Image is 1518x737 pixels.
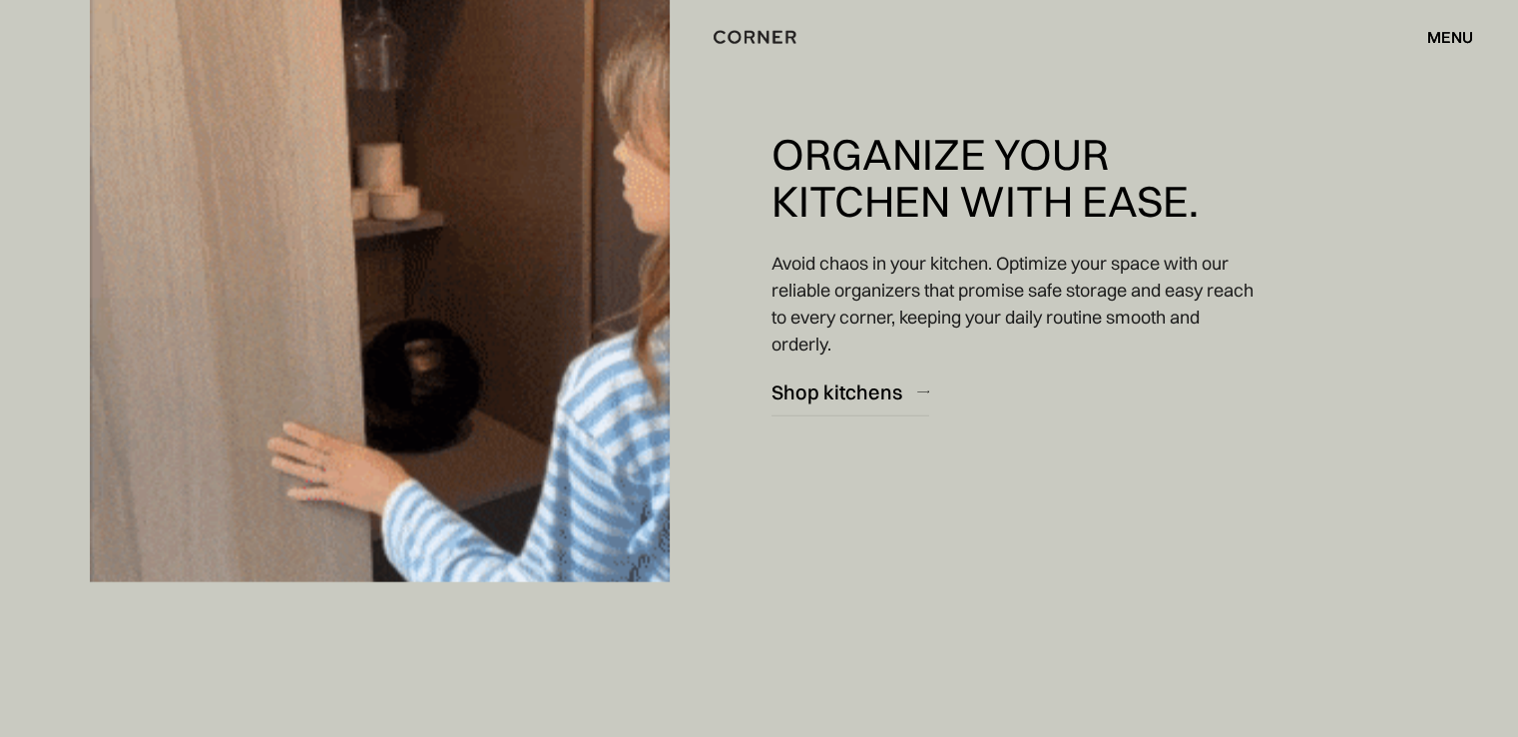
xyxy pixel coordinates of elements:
[704,24,814,50] a: home
[1407,20,1473,54] div: menu
[1427,29,1473,45] div: menu
[771,250,1262,358] p: Avoid chaos in your kitchen. Optimize your space with our reliable organizers that promise safe s...
[771,378,902,405] div: Shop kitchens
[771,368,929,416] a: Shop kitchens
[771,131,1262,226] h3: Organize Your Kitchen with Ease.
